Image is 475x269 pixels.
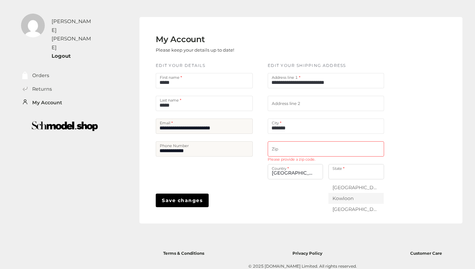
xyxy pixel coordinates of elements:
[163,249,204,256] a: Terms & Conditions
[268,157,384,162] div: Please provide a zip code.
[32,72,49,79] a: Orders
[163,251,204,256] span: Terms & Conditions
[292,249,322,256] a: Privacy Policy
[410,251,442,256] span: Customer Care
[156,194,209,207] button: Save changes
[162,197,203,204] span: Save changes
[32,85,52,93] a: Returns
[410,249,442,256] a: Customer Care
[272,164,319,179] span: [GEOGRAPHIC_DATA]
[52,17,94,52] div: [PERSON_NAME] [PERSON_NAME]
[52,53,71,59] a: Logout
[156,35,234,44] h2: My Account
[376,170,380,174] span: search
[156,62,205,69] label: EDIT YOUR DETAILS
[17,116,113,136] img: boutique-logo.png
[156,44,234,55] p: Please keep your details up to date!
[332,195,380,202] div: Kowloon
[332,184,380,191] div: [GEOGRAPHIC_DATA]
[32,99,62,107] a: My Account
[268,62,346,69] label: EDIT YOUR SHIPPING ADDRESS
[292,251,322,256] span: Privacy Policy
[332,205,380,213] div: [GEOGRAPHIC_DATA]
